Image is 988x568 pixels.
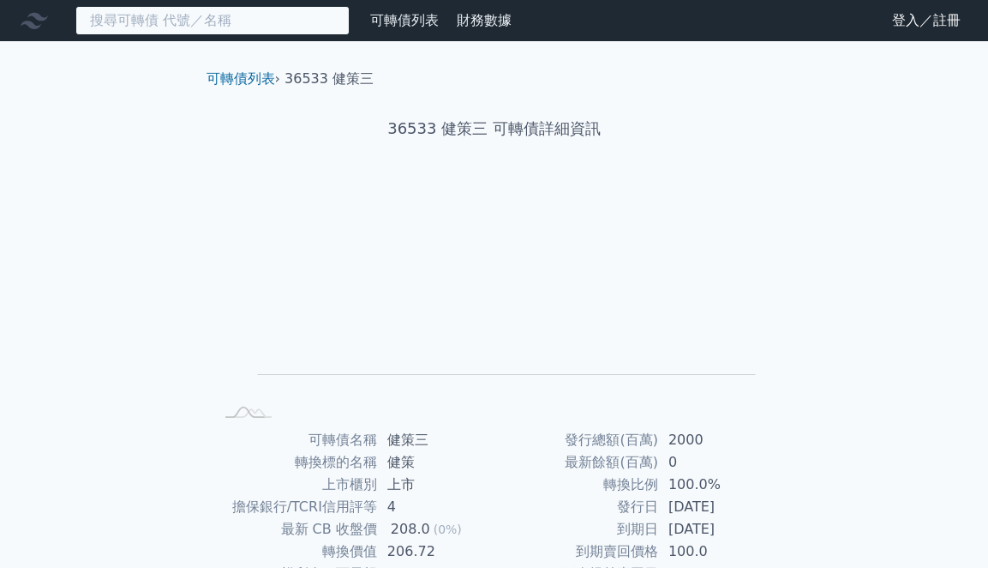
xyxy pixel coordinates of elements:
td: 2000 [658,429,775,451]
li: › [207,69,280,89]
input: 搜尋可轉債 代號／名稱 [75,6,350,35]
a: 登入／註冊 [878,7,974,34]
td: 轉換標的名稱 [213,451,377,474]
a: 可轉債列表 [207,70,275,87]
td: 健策三 [377,429,494,451]
td: 最新餘額(百萬) [494,451,658,474]
td: 發行總額(百萬) [494,429,658,451]
a: 可轉債列表 [370,12,439,28]
span: (0%) [434,523,462,536]
div: 聊天小工具 [902,486,988,568]
td: 最新 CB 收盤價 [213,518,377,541]
td: 發行日 [494,496,658,518]
td: 上市櫃別 [213,474,377,496]
td: 4 [377,496,494,518]
iframe: Chat Widget [902,486,988,568]
h1: 36533 健策三 可轉債詳細資訊 [193,117,796,141]
a: 財務數據 [457,12,512,28]
g: Chart [242,195,756,400]
td: 到期日 [494,518,658,541]
div: 208.0 [387,518,434,541]
td: 100.0% [658,474,775,496]
td: 轉換價值 [213,541,377,563]
td: 可轉債名稱 [213,429,377,451]
td: [DATE] [658,496,775,518]
td: 健策 [377,451,494,474]
td: 擔保銀行/TCRI信用評等 [213,496,377,518]
td: 上市 [377,474,494,496]
td: 206.72 [377,541,494,563]
td: 到期賣回價格 [494,541,658,563]
li: 36533 健策三 [284,69,374,89]
td: 轉換比例 [494,474,658,496]
td: 0 [658,451,775,474]
td: 100.0 [658,541,775,563]
td: [DATE] [658,518,775,541]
